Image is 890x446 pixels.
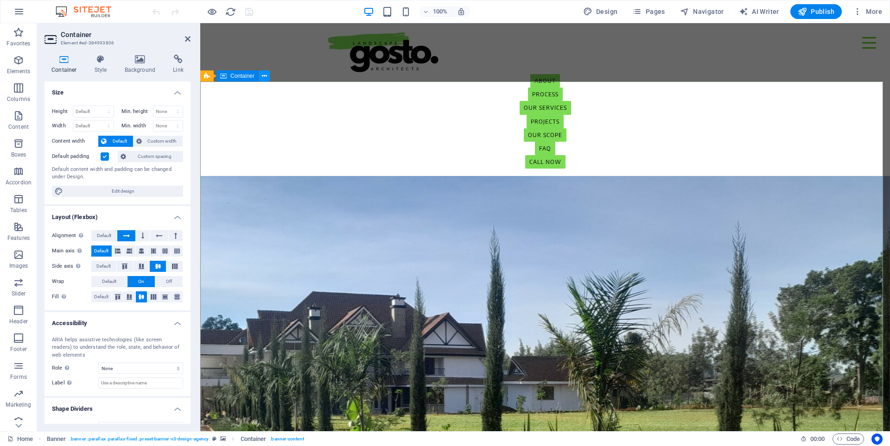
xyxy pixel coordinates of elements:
p: Marketing [6,401,31,408]
div: Default content width and padding can be changed under Design. [52,166,183,181]
p: Header [9,318,28,325]
i: Reload page [225,6,236,17]
button: 100% [419,6,452,17]
label: Content width [52,136,98,147]
p: Features [7,234,30,242]
span: Default [97,230,111,241]
h4: Background [118,55,166,74]
label: Side axis [52,261,91,272]
p: Content [8,123,29,131]
span: Navigator [680,7,724,16]
label: Alignment [52,230,91,241]
h4: Accessibility [44,312,191,329]
span: Design [583,7,618,16]
p: Forms [10,373,27,381]
button: Click here to leave preview mode and continue editing [206,6,217,17]
label: Width [52,123,73,128]
button: Design [579,4,622,19]
span: Pages [632,7,665,16]
button: Default [91,230,117,241]
p: Favorites [6,40,30,47]
span: Click to select. Double-click to edit [47,433,66,445]
button: Default [91,261,116,272]
button: Code [833,433,864,445]
label: Height [52,109,73,114]
div: Design (Ctrl+Alt+Y) [579,4,622,19]
h4: Layout (Flexbox) [44,206,191,223]
button: Custom width [133,136,183,147]
p: Tables [10,207,27,214]
span: 00 00 [810,433,825,445]
button: Default [91,291,112,302]
h6: 100% [433,6,448,17]
button: Custom spacing [118,151,183,162]
button: Publish [790,4,842,19]
span: Default [96,261,111,272]
input: Use a descriptive name [98,377,183,389]
span: . banner .parallax .parallax-fixed .preset-banner-v3-design-agency [70,433,209,445]
span: On [138,276,144,287]
p: Accordion [6,179,32,186]
span: Publish [798,7,834,16]
h4: Link [166,55,191,74]
span: Role [52,363,72,374]
span: Default [109,136,130,147]
span: Click to select. Double-click to edit [241,433,267,445]
button: Pages [629,4,668,19]
h3: Element #ed-384993806 [61,39,172,47]
label: Label [52,377,98,389]
label: Min. width [121,123,153,128]
span: AI Writer [739,7,779,16]
label: Default padding [52,151,101,162]
span: Default [94,291,108,302]
span: Code [837,433,860,445]
span: Default [94,245,108,257]
label: Min. height [121,109,153,114]
span: . banner-content [270,433,304,445]
button: On [127,276,155,287]
label: Fill [52,291,91,302]
label: Wrap [52,276,91,287]
p: Images [9,262,28,270]
h4: Style [88,55,118,74]
h4: Shape Dividers [44,398,191,415]
button: Navigator [676,4,728,19]
p: Slider [12,290,26,297]
p: Elements [7,68,31,75]
i: This element is a customizable preset [212,436,216,441]
h4: Container [44,55,88,74]
span: More [853,7,882,16]
span: Custom width [145,136,180,147]
span: Off [166,276,172,287]
span: Default [102,276,116,287]
button: Default [91,276,127,287]
nav: breadcrumb [47,433,304,445]
button: Default [91,245,112,257]
h2: Container [61,31,191,39]
span: Container [230,73,254,79]
button: Default [98,136,133,147]
img: Editor Logo [53,6,123,17]
span: Edit design [66,186,180,197]
span: : [817,435,818,442]
i: This element contains a background [220,436,226,441]
button: Edit design [52,186,183,197]
label: Main axis [52,245,91,257]
p: Boxes [11,151,26,158]
p: Footer [10,345,27,353]
a: Click to cancel selection. Double-click to open Pages [7,433,33,445]
span: Custom spacing [129,151,180,162]
button: Usercentrics [871,433,883,445]
button: reload [225,6,236,17]
h4: Size [44,82,191,98]
button: AI Writer [735,4,783,19]
button: More [849,4,886,19]
p: Columns [7,95,30,103]
h6: Session time [801,433,825,445]
button: Off [155,276,183,287]
i: On resize automatically adjust zoom level to fit chosen device. [457,7,465,16]
div: ARIA helps assistive technologies (like screen readers) to understand the role, state, and behavi... [52,336,183,359]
